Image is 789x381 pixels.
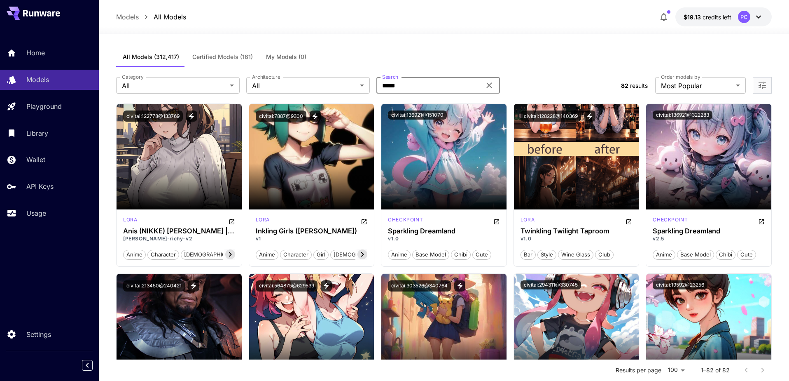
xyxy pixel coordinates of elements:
span: anime [388,251,410,259]
span: All [122,81,226,91]
button: cute [737,249,756,260]
span: chibi [716,251,735,259]
a: All Models [154,12,186,22]
h3: Sparkling Dreamland [388,227,500,235]
button: civitai:7887@9300 [256,111,306,122]
button: View trigger words [188,280,199,292]
span: bar [521,251,535,259]
span: chibi [451,251,470,259]
button: character [147,249,179,260]
button: Open in CivitAI [626,216,632,226]
span: All Models (312,417) [123,53,179,61]
button: [DEMOGRAPHIC_DATA] [330,249,397,260]
div: SD 1.5 [123,216,137,226]
span: cute [738,251,756,259]
div: 100 [665,364,688,376]
p: Results per page [616,366,661,374]
label: Search [382,73,398,80]
button: View trigger words [310,111,321,122]
span: [DEMOGRAPHIC_DATA] [331,251,396,259]
div: Anis (NIKKE) LoRA | 2 Outfits (Sparkling Summer and Default) [123,227,235,235]
button: anime [123,249,146,260]
button: civitai:294311@330745 [521,280,581,289]
button: civitai:136921@151070 [388,111,447,120]
h3: Sparkling Dreamland [653,227,765,235]
button: View trigger words [454,280,465,292]
div: SD 1.5 [521,216,535,226]
span: base model [413,251,449,259]
p: [PERSON_NAME]-richy-v2 [123,235,235,242]
h3: Anis (NIKKE) [PERSON_NAME] | 2 Outfits (Sparkling Summer and Default) [123,227,235,235]
button: View trigger words [186,111,197,122]
div: Collapse sidebar [88,358,99,373]
button: civitai:136921@322283 [653,111,712,120]
p: 1–82 of 82 [701,366,730,374]
p: v1.0 [388,235,500,242]
div: Inkling Girls (LoRA) [256,227,368,235]
button: civitai:19592@23256 [653,280,707,289]
p: Home [26,48,45,58]
button: wine glass [558,249,593,260]
span: Most Popular [661,81,733,91]
span: character [280,251,311,259]
button: base model [677,249,714,260]
p: checkpoint [388,216,423,223]
span: [DEMOGRAPHIC_DATA] [181,251,247,259]
p: Wallet [26,155,45,165]
button: [DEMOGRAPHIC_DATA] [181,249,247,260]
p: Playground [26,101,62,111]
div: SD 1.5 [388,216,423,226]
span: base model [677,251,714,259]
h3: Twinkling Twilight Taproom [521,227,633,235]
p: lora [123,216,137,223]
label: Category [122,73,144,80]
button: bar [521,249,536,260]
button: civitai:303526@340764 [388,280,451,292]
button: character [280,249,312,260]
button: cute [472,249,491,260]
p: Models [26,75,49,85]
button: chibi [716,249,735,260]
button: civitai:128228@140369 [521,111,581,122]
button: base model [412,249,449,260]
span: style [538,251,556,259]
button: $19.126PC [675,7,772,26]
button: civitai:213450@240421 [123,280,185,292]
span: results [630,82,648,89]
h3: Inkling Girls ([PERSON_NAME]) [256,227,368,235]
button: Open in CivitAI [758,216,765,226]
p: Library [26,128,48,138]
span: All [252,81,357,91]
button: View trigger words [321,280,332,292]
button: Open in CivitAI [493,216,500,226]
button: chibi [451,249,471,260]
button: Collapse sidebar [82,360,93,371]
span: character [148,251,179,259]
button: anime [388,249,411,260]
span: Certified Models (161) [192,53,253,61]
span: $19.13 [684,14,703,21]
label: Architecture [252,73,280,80]
span: credits left [703,14,731,21]
p: lora [256,216,270,223]
p: Usage [26,208,46,218]
button: anime [653,249,675,260]
button: Open in CivitAI [361,216,367,226]
nav: breadcrumb [116,12,186,22]
a: Models [116,12,139,22]
span: anime [256,251,278,259]
div: SD 1.5 [653,216,688,226]
p: Settings [26,329,51,339]
p: v1.0 [521,235,633,242]
button: anime [256,249,278,260]
span: anime [653,251,675,259]
button: civitai:122778@133769 [123,111,183,122]
span: wine glass [558,251,593,259]
button: style [537,249,556,260]
span: 82 [621,82,628,89]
